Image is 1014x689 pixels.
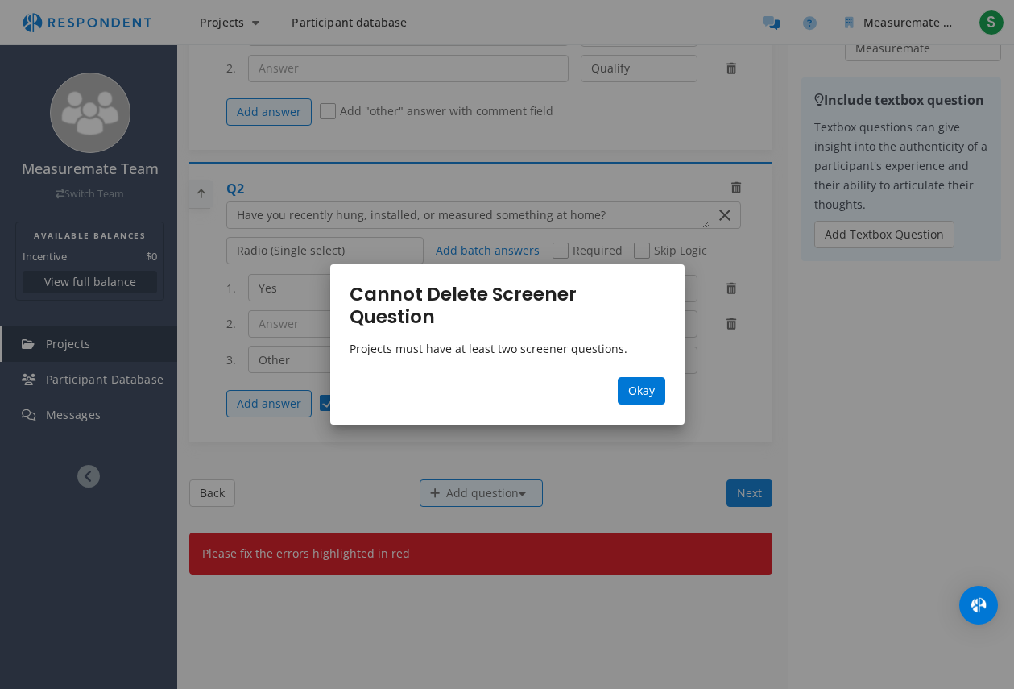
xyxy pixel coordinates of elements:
md-dialog: Cannot Delete ... [330,264,685,425]
h2: Cannot Delete Screener Question [350,284,665,328]
span: Okay [628,383,655,398]
button: Okay [618,377,665,405]
p: Projects must have at least two screener questions. [350,341,665,357]
div: Open Intercom Messenger [959,586,998,625]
